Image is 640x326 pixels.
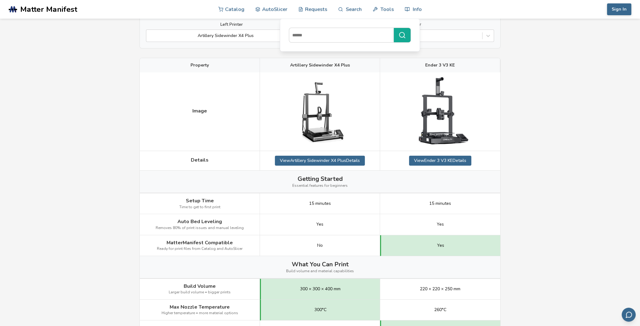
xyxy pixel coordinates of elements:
[20,5,77,14] span: Matter Manifest
[162,311,238,315] span: Higher temperature = more material options
[607,3,631,15] button: Sign In
[275,156,365,166] a: ViewArtillery Sidewinder X4 PlusDetails
[186,198,214,204] span: Setup Time
[434,307,446,312] span: 260°C
[286,269,354,273] span: Build volume and material capabilities
[191,157,209,163] span: Details
[290,63,350,68] span: Artillery Sidewinder X4 Plus
[420,287,460,292] span: 220 × 220 × 250 mm
[300,287,341,292] span: 300 × 300 × 400 mm
[191,63,209,68] span: Property
[437,222,444,227] span: Yes
[429,201,451,206] span: 15 minutes
[170,304,230,310] span: Max Nozzle Temperature
[167,240,233,246] span: MatterManifest Compatible
[177,219,222,224] span: Auto Bed Leveling
[292,261,349,268] span: What You Can Print
[184,283,216,289] span: Build Volume
[289,80,351,143] img: Artillery Sidewinder X4 Plus
[157,247,242,251] span: Ready for print files from Catalog and AutoSlicer
[314,307,327,312] span: 300°C
[317,243,323,248] span: No
[309,201,331,206] span: 15 minutes
[316,222,323,227] span: Yes
[292,184,348,188] span: Essential features for beginners
[437,243,444,248] span: Yes
[409,156,471,166] a: ViewEnder 3 V3 KEDetails
[425,63,455,68] span: Ender 3 V3 KE
[192,108,207,114] span: Image
[179,205,220,209] span: Time to get to first print
[156,226,244,230] span: Removes 80% of print issues and manual leveling
[146,22,317,27] label: Left Printer
[409,77,471,146] img: Ender 3 V3 KE
[169,290,231,295] span: Larger build volume = bigger prints
[298,175,343,182] span: Getting Started
[622,308,636,322] button: Send feedback via email
[149,33,151,38] input: Artillery Sidewinder X4 Plus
